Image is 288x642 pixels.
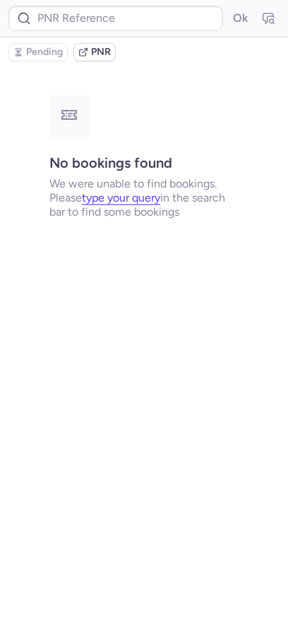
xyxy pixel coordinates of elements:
span: Pending [26,47,63,58]
span: PNR [91,47,111,58]
button: Ok [229,7,251,30]
p: Please in the search bar to find some bookings [49,191,239,219]
strong: No bookings found [49,154,172,171]
p: We were unable to find bookings. [49,177,239,191]
button: Pending [8,43,68,61]
button: type your query [82,192,160,204]
button: PNR [73,43,116,61]
input: PNR Reference [8,6,223,31]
